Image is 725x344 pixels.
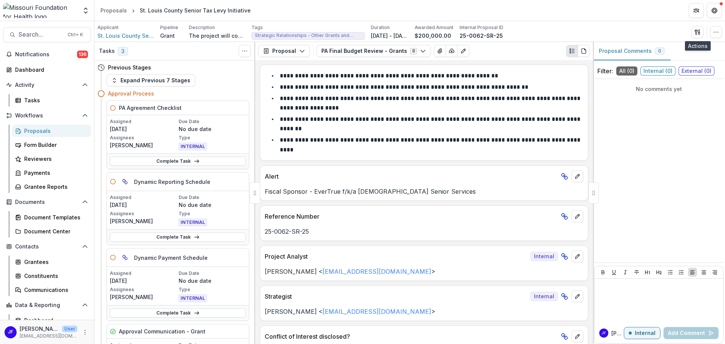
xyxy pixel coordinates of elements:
div: Ctrl + K [66,31,85,39]
a: Reviewers [12,153,91,165]
span: INTERNAL [179,219,207,226]
button: Edit as form [457,45,469,57]
button: Align Right [710,268,719,277]
nav: breadcrumb [97,5,254,16]
p: Due Date [179,194,246,201]
h3: Tasks [99,48,115,54]
p: 25-0062-SR-25 [460,32,503,40]
a: Dashboard [3,63,91,76]
a: Tasks [12,94,91,106]
button: edit [571,210,583,222]
button: edit [571,250,583,262]
span: 0 [658,48,661,54]
a: [EMAIL_ADDRESS][DOMAIN_NAME] [322,308,431,315]
button: View dependent tasks [119,176,131,188]
p: No comments yet [597,85,720,93]
div: Payments [24,169,85,177]
p: No due date [179,277,246,285]
p: Project Analyst [265,252,528,261]
div: Jean Freeman-Crawford [602,331,606,335]
p: Internal [635,330,656,336]
span: Contacts [15,244,79,250]
button: Internal [624,327,660,339]
p: Type [179,210,246,217]
span: INTERNAL [179,143,207,150]
div: Grantee Reports [24,183,85,191]
button: edit [571,290,583,302]
div: Proposals [100,6,127,14]
p: [DATE] [110,277,177,285]
div: Jean Freeman-Crawford [8,330,13,335]
button: Get Help [707,3,722,18]
button: View dependent tasks [119,251,131,264]
a: Complete Task [110,233,246,242]
span: Activity [15,82,79,88]
p: Filter: [597,66,613,76]
a: Grantees [12,256,91,268]
button: Strike [632,268,641,277]
button: Open Documents [3,196,91,208]
a: Payments [12,167,91,179]
button: Plaintext view [566,45,578,57]
div: Reviewers [24,155,85,163]
p: Conflict of Interest disclosed? [265,332,558,341]
button: Toggle View Cancelled Tasks [239,45,251,57]
button: Notifications136 [3,48,91,60]
p: Type [179,134,246,141]
p: Applicant [97,24,119,31]
p: [PERSON_NAME] [110,217,177,225]
button: edit [571,170,583,182]
button: Partners [689,3,704,18]
a: Complete Task [110,309,246,318]
button: edit [571,330,583,342]
p: Fiscal Sponsor - EverTrue f/k/a [DEMOGRAPHIC_DATA] Senior Services [265,187,583,196]
span: Internal ( 0 ) [640,66,676,76]
h5: Dynamic Payment Schedule [134,254,208,262]
p: The project will conduct an educational campaign on the needs of older adults and the potential o... [189,32,245,40]
a: Document Center [12,225,91,238]
span: Search... [19,31,63,38]
div: Form Builder [24,141,85,149]
div: Document Templates [24,213,85,221]
span: Notifications [15,51,77,58]
span: Workflows [15,113,79,119]
h4: Previous Stages [108,63,151,71]
p: Awarded Amount [415,24,454,31]
div: Constituents [24,272,85,280]
div: Grantees [24,258,85,266]
p: Type [179,286,246,293]
h5: Dynamic Reporting Schedule [134,178,210,186]
button: Open Data & Reporting [3,299,91,311]
p: Due Date [179,270,246,277]
button: Ordered List [677,268,686,277]
p: Duration [371,24,390,31]
a: Document Templates [12,211,91,224]
span: 3 [118,47,128,56]
button: Open Activity [3,79,91,91]
p: [PERSON_NAME] [110,293,177,301]
button: Align Center [699,268,708,277]
div: Tasks [24,96,85,104]
button: More [80,328,89,337]
p: Alert [265,172,558,181]
button: Open Workflows [3,110,91,122]
p: [DATE] - [DATE] [371,32,409,40]
button: PA Final Budget Review - Grants8 [316,45,431,57]
h4: Approval Process [108,89,154,97]
button: Expand Previous 7 Stages [106,74,195,86]
button: View Attached Files [434,45,446,57]
p: Assignees [110,286,177,293]
span: External ( 0 ) [679,66,714,76]
a: Constituents [12,270,91,282]
p: Assignees [110,210,177,217]
a: St. Louis County Senior Tax Levy Initiative [97,32,154,40]
button: Open Contacts [3,241,91,253]
button: Heading 1 [643,268,652,277]
p: [EMAIL_ADDRESS][DOMAIN_NAME] [20,333,77,339]
p: Tags [251,24,263,31]
p: [PERSON_NAME] < > [265,267,583,276]
div: Dashboard [15,66,85,74]
img: Missouri Foundation for Health logo [3,3,77,18]
p: Assigned [110,194,177,201]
